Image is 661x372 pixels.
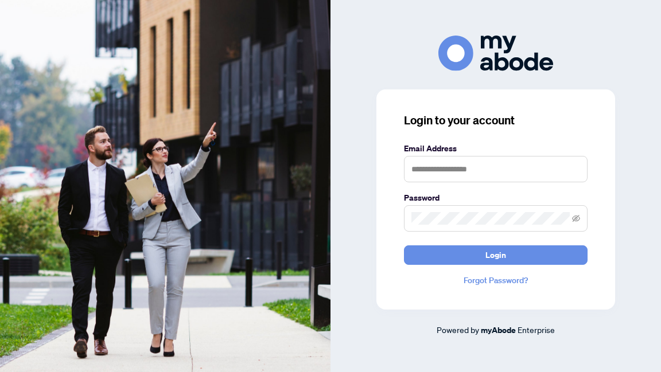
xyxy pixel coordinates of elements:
label: Password [404,191,588,204]
a: myAbode [481,324,516,336]
label: Email Address [404,142,588,155]
span: Enterprise [518,324,555,335]
span: eye-invisible [572,214,580,222]
a: Forgot Password? [404,274,588,287]
span: Powered by [437,324,479,335]
h3: Login to your account [404,112,588,128]
span: Login [485,246,506,264]
button: Login [404,245,588,265]
img: ma-logo [438,36,553,71]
